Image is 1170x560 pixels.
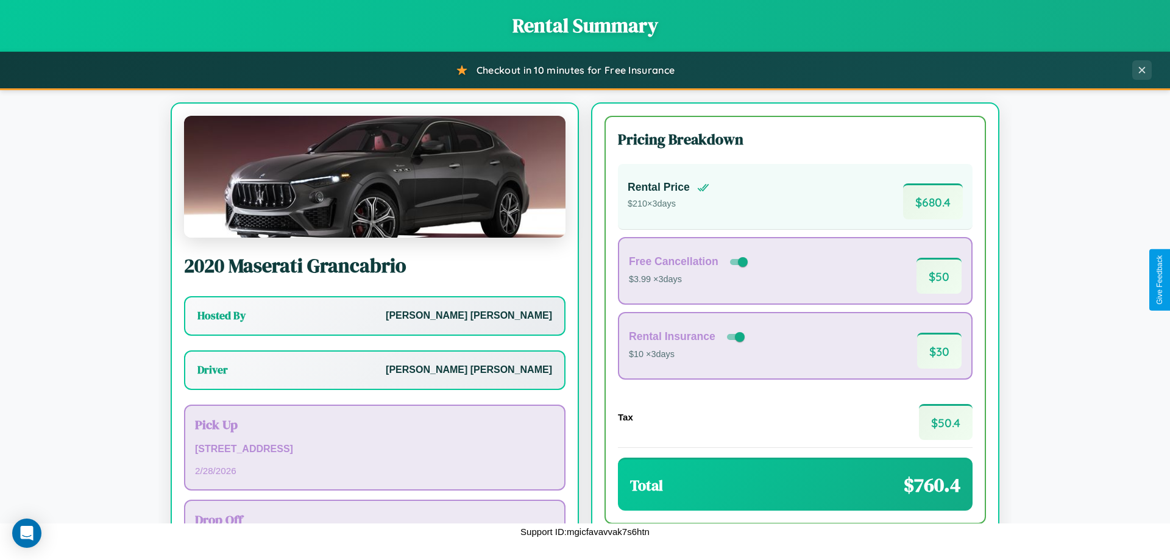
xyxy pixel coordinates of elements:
h3: Pick Up [195,416,555,433]
p: Support ID: mgicfavavvak7s6htn [520,523,650,540]
span: Checkout in 10 minutes for Free Insurance [477,64,675,76]
h1: Rental Summary [12,12,1158,39]
h4: Tax [618,412,633,422]
h4: Rental Price [628,181,690,194]
h2: 2020 Maserati Grancabrio [184,252,565,279]
span: $ 50.4 [919,404,973,440]
p: [STREET_ADDRESS] [195,441,555,458]
span: $ 50 [916,258,962,294]
p: 2 / 28 / 2026 [195,463,555,479]
h3: Driver [197,363,228,377]
span: $ 30 [917,333,962,369]
h4: Free Cancellation [629,255,718,268]
p: $3.99 × 3 days [629,272,750,288]
div: Open Intercom Messenger [12,519,41,548]
h3: Drop Off [195,511,555,528]
h3: Hosted By [197,308,246,323]
span: $ 680.4 [903,183,963,219]
span: $ 760.4 [904,472,960,498]
img: Maserati Grancabrio [184,116,565,238]
p: $ 210 × 3 days [628,196,709,212]
p: [PERSON_NAME] [PERSON_NAME] [386,307,552,325]
div: Give Feedback [1155,255,1164,305]
p: $10 × 3 days [629,347,747,363]
h3: Total [630,475,663,495]
h4: Rental Insurance [629,330,715,343]
p: [PERSON_NAME] [PERSON_NAME] [386,361,552,379]
h3: Pricing Breakdown [618,129,973,149]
